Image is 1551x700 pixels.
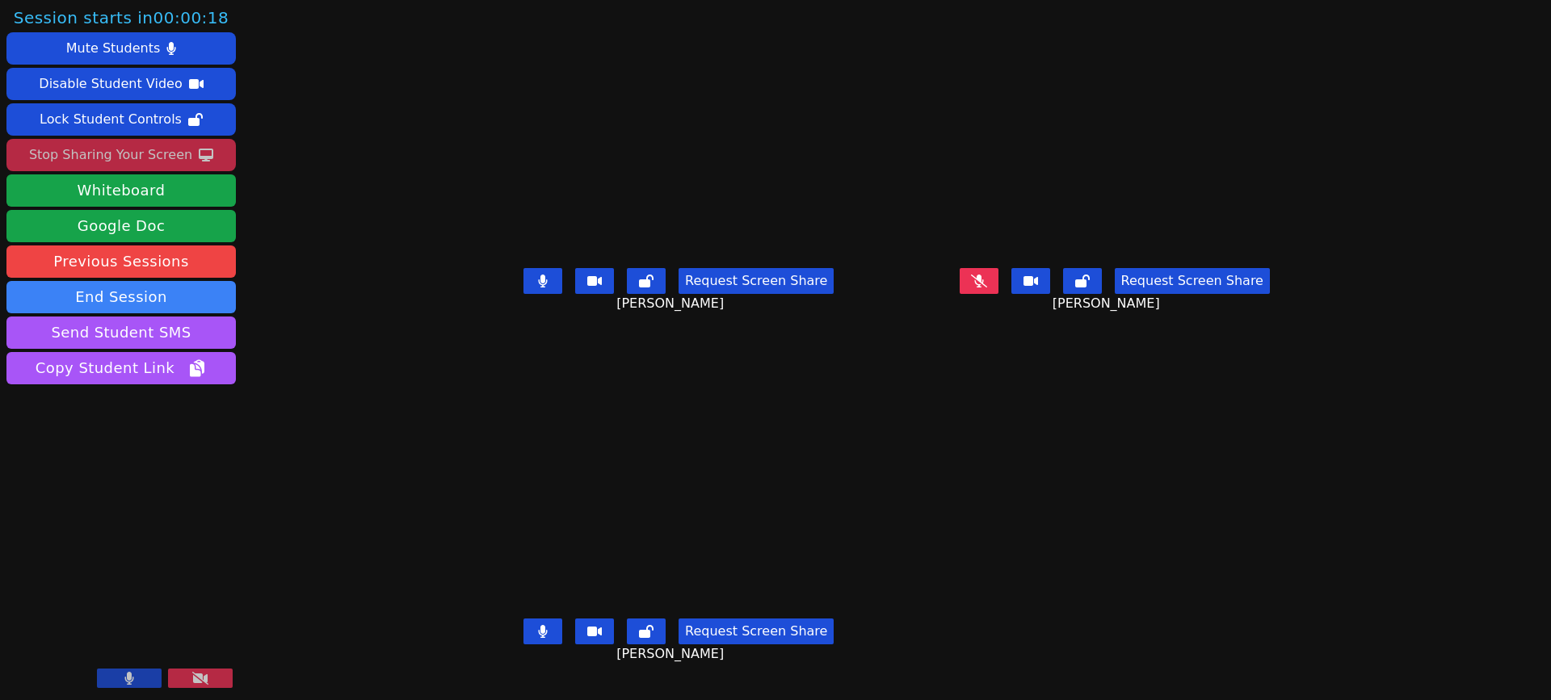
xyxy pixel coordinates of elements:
[6,139,236,171] button: Stop Sharing Your Screen
[66,36,160,61] div: Mute Students
[6,316,236,349] button: Send Student SMS
[39,71,182,97] div: Disable Student Video
[6,352,236,384] button: Copy Student Link
[6,103,236,136] button: Lock Student Controls
[6,245,236,278] a: Previous Sessions
[14,6,229,29] span: Session starts in
[6,32,236,65] button: Mute Students
[6,210,236,242] a: Google Doc
[6,174,236,207] button: Whiteboard
[1115,268,1270,294] button: Request Screen Share
[40,107,182,132] div: Lock Student Controls
[29,142,192,168] div: Stop Sharing Your Screen
[6,281,236,313] button: End Session
[616,644,728,664] span: [PERSON_NAME]
[36,357,207,379] span: Copy Student Link
[616,294,728,313] span: [PERSON_NAME]
[679,618,834,644] button: Request Screen Share
[153,8,229,27] time: 00:00:18
[6,68,236,100] button: Disable Student Video
[1053,294,1164,313] span: [PERSON_NAME]
[679,268,834,294] button: Request Screen Share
